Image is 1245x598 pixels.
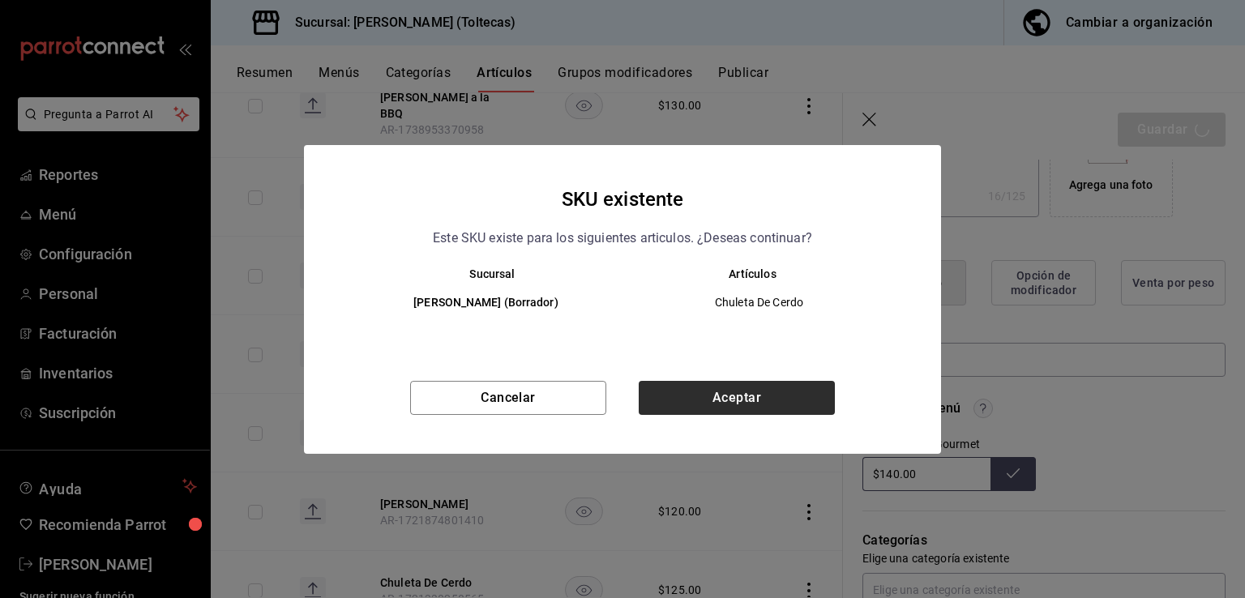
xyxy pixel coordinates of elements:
[562,184,684,215] h4: SKU existente
[362,294,610,312] h6: [PERSON_NAME] (Borrador)
[410,381,606,415] button: Cancelar
[636,294,882,310] span: Chuleta De Cerdo
[622,267,909,280] th: Artículos
[433,228,812,249] p: Este SKU existe para los siguientes articulos. ¿Deseas continuar?
[639,381,835,415] button: Aceptar
[336,267,622,280] th: Sucursal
